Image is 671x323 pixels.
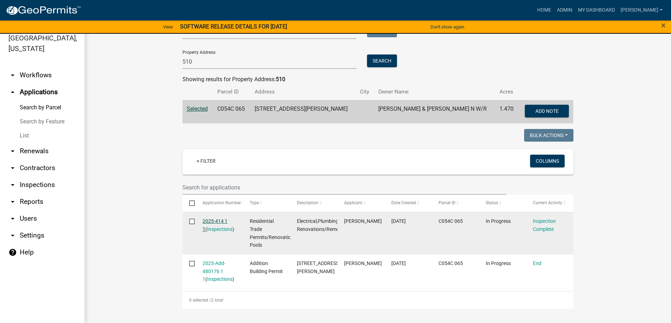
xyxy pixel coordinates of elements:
[533,200,562,205] span: Current Activity
[533,218,556,232] a: Inspection Complete
[344,200,362,205] span: Applicant
[356,84,374,100] th: City
[495,84,518,100] th: Acres
[297,260,340,274] span: 510 LOWE RD
[250,218,298,248] span: Residential Trade Permits/Renovations/ Pools
[385,195,432,212] datatable-header-cell: Date Created
[486,200,498,205] span: Status
[535,108,559,114] span: Add Note
[203,217,236,233] div: ( )
[213,84,250,100] th: Parcel ID
[439,218,463,224] span: C054C 065
[479,195,526,212] datatable-header-cell: Status
[439,260,463,266] span: C054C 065
[290,195,337,212] datatable-header-cell: Description
[8,71,17,79] i: arrow_drop_down
[533,260,541,266] a: End
[495,100,518,123] td: 1.470
[575,4,618,17] a: My Dashboard
[207,226,232,232] a: Inspections
[250,200,259,205] span: Type
[182,180,507,195] input: Search for applications
[374,100,496,123] td: [PERSON_NAME] & [PERSON_NAME] N W/R
[344,260,382,266] span: Michael Ware
[524,129,573,142] button: Bulk Actions
[391,218,406,224] span: 09/18/2025
[432,195,479,212] datatable-header-cell: Parcel ID
[367,54,397,67] button: Search
[344,218,382,224] span: Michael Ware
[661,21,666,30] button: Close
[182,291,573,309] div: 2 total
[187,105,208,112] a: Selected
[191,155,221,167] a: + Filter
[486,260,511,266] span: In Progress
[618,4,665,17] a: [PERSON_NAME]
[8,231,17,240] i: arrow_drop_down
[8,214,17,223] i: arrow_drop_down
[374,84,496,100] th: Owner Name
[439,200,455,205] span: Parcel ID
[207,276,232,282] a: Inspections
[203,218,228,232] a: 2025-414 1 1
[196,195,243,212] datatable-header-cell: Application Number
[276,76,285,83] strong: 510
[391,260,406,266] span: 09/18/2025
[554,4,575,17] a: Admin
[250,84,356,100] th: Address
[337,195,385,212] datatable-header-cell: Applicant
[8,248,17,257] i: help
[8,181,17,189] i: arrow_drop_down
[8,164,17,172] i: arrow_drop_down
[8,147,17,155] i: arrow_drop_down
[250,100,356,123] td: [STREET_ADDRESS][PERSON_NAME]
[530,155,565,167] button: Columns
[160,21,176,33] a: View
[534,4,554,17] a: Home
[189,298,211,303] span: 0 selected /
[250,260,283,274] span: Addition Building Permit
[486,218,511,224] span: In Progress
[526,195,573,212] datatable-header-cell: Current Activity
[203,260,225,282] a: 2025-Add-480176 1 1
[8,88,17,96] i: arrow_drop_up
[428,21,467,33] button: Don't show again
[8,198,17,206] i: arrow_drop_down
[203,259,236,283] div: ( )
[182,195,196,212] datatable-header-cell: Select
[203,200,241,205] span: Application Number
[391,200,416,205] span: Date Created
[661,20,666,30] span: ×
[182,75,573,84] div: Showing results for Property Address:
[180,23,287,30] strong: SOFTWARE RELEASE DETAILS FOR [DATE]
[525,105,569,117] button: Add Note
[243,195,290,212] datatable-header-cell: Type
[297,218,372,232] span: Electrical,Plumbing,HVAC,Framing Renovations/Remodeling
[297,200,318,205] span: Description
[213,100,250,123] td: C054C 065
